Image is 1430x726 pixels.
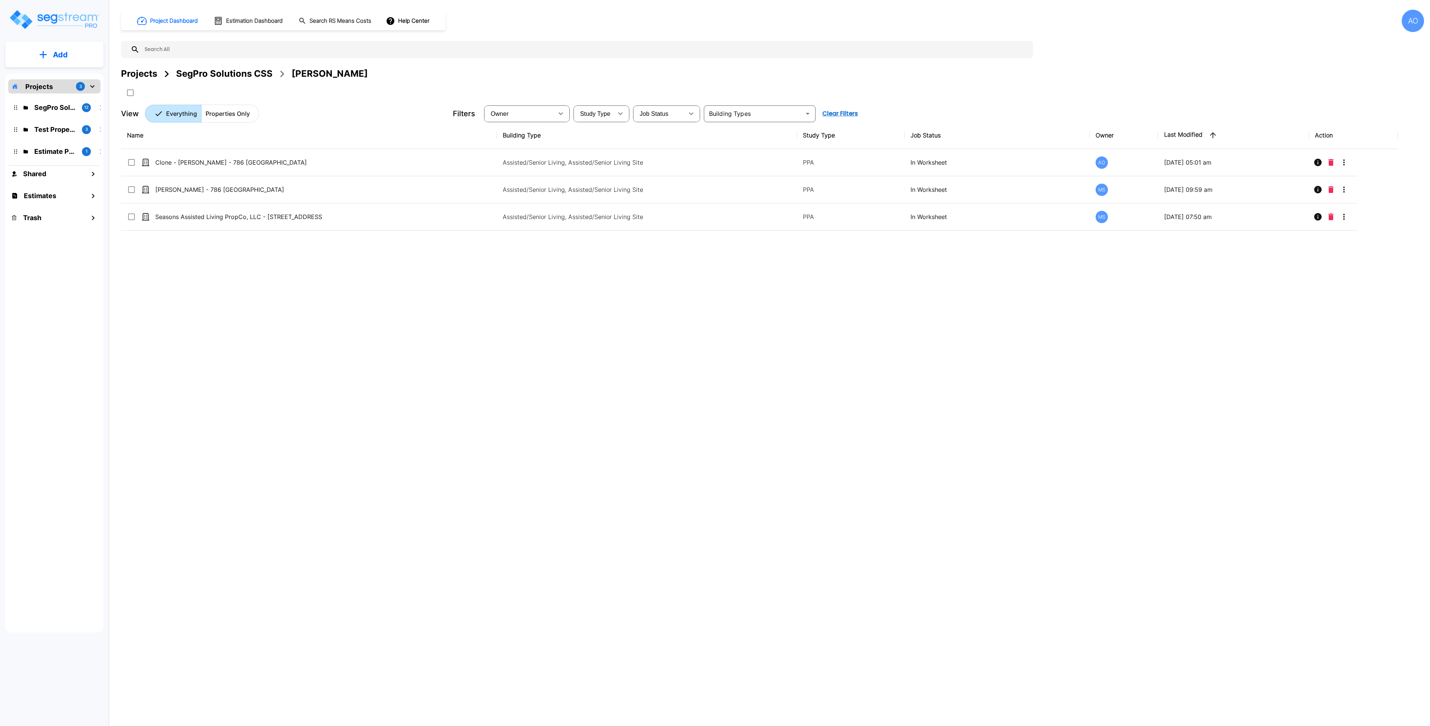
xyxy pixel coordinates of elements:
[166,109,197,118] p: Everything
[53,49,68,60] p: Add
[1325,209,1337,224] button: Delete
[34,102,76,112] p: SegPro Solutions CSS
[211,13,287,29] button: Estimation Dashboard
[1402,10,1424,32] div: AO
[155,158,322,167] p: Clone - [PERSON_NAME] - 786 [GEOGRAPHIC_DATA]
[1164,185,1303,194] p: [DATE] 09:59 am
[486,103,553,124] div: Select
[206,109,250,118] p: Properties Only
[1310,182,1325,197] button: Info
[503,185,666,194] p: Assisted/Senior Living, Assisted/Senior Living Site
[1337,155,1351,170] button: More-Options
[503,158,666,167] p: Assisted/Senior Living, Assisted/Senior Living Site
[34,124,76,134] p: Test Property Folder
[145,105,201,123] button: Everything
[1090,122,1158,149] th: Owner
[706,108,801,119] input: Building Types
[803,185,899,194] p: PPA
[309,17,371,25] h1: Search RS Means Costs
[25,82,53,92] p: Projects
[1309,122,1398,149] th: Action
[9,9,100,30] img: Logo
[497,122,797,149] th: Building Type
[84,104,89,111] p: 12
[176,67,273,80] div: SegPro Solutions CSS
[1164,212,1303,221] p: [DATE] 07:50 am
[134,13,202,29] button: Project Dashboard
[121,108,139,119] p: View
[575,103,613,124] div: Select
[145,105,259,123] div: Platform
[23,213,41,223] h1: Trash
[292,67,368,80] div: [PERSON_NAME]
[226,17,283,25] h1: Estimation Dashboard
[155,212,322,221] p: Seasons Assisted Living PropCo, LLC - [STREET_ADDRESS]
[5,44,104,66] button: Add
[1337,209,1351,224] button: More-Options
[1096,211,1108,223] div: MS
[34,146,76,156] p: Estimate Property
[140,41,1029,58] input: Search All
[503,212,666,221] p: Assisted/Senior Living, Assisted/Senior Living Site
[1310,155,1325,170] button: Info
[1310,209,1325,224] button: Info
[1337,182,1351,197] button: More-Options
[121,67,157,80] div: Projects
[911,185,1084,194] p: In Worksheet
[1096,184,1108,196] div: MS
[86,148,88,155] p: 1
[296,14,375,28] button: Search RS Means Costs
[905,122,1090,149] th: Job Status
[803,158,899,167] p: PPA
[803,212,899,221] p: PPA
[453,108,475,119] p: Filters
[123,85,138,100] button: SelectAll
[911,212,1084,221] p: In Worksheet
[155,185,322,194] p: [PERSON_NAME] - 786 [GEOGRAPHIC_DATA]
[85,126,88,133] p: 3
[803,108,813,119] button: Open
[23,169,46,179] h1: Shared
[797,122,905,149] th: Study Type
[201,105,259,123] button: Properties Only
[640,111,668,117] span: Job Status
[1325,155,1337,170] button: Delete
[150,17,198,25] h1: Project Dashboard
[121,122,497,149] th: Name
[79,83,82,90] p: 3
[384,14,432,28] button: Help Center
[911,158,1084,167] p: In Worksheet
[1164,158,1303,167] p: [DATE] 05:01 am
[491,111,509,117] span: Owner
[1325,182,1337,197] button: Delete
[819,106,861,121] button: Clear Filters
[24,191,56,201] h1: Estimates
[1096,156,1108,169] div: AO
[1158,122,1309,149] th: Last Modified
[635,103,684,124] div: Select
[580,111,610,117] span: Study Type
